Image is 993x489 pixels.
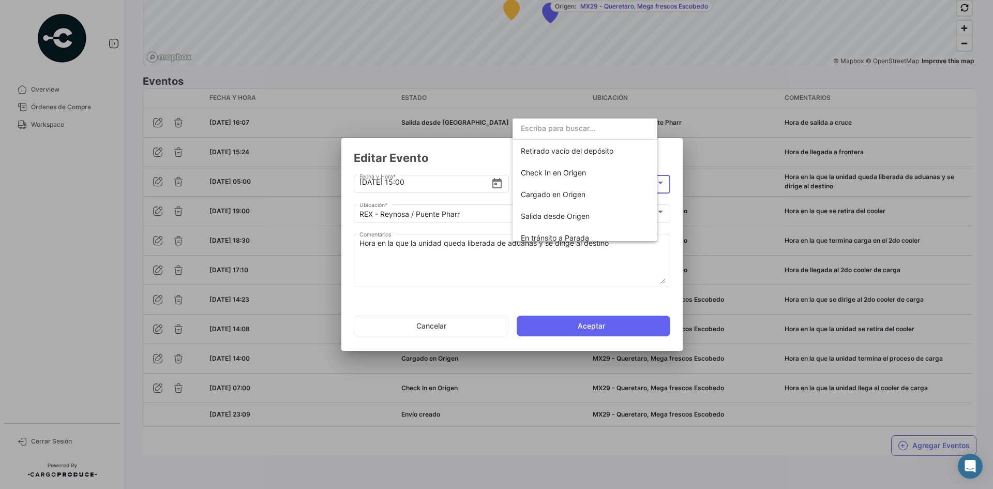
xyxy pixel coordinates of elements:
[521,168,586,177] span: Check In en Origen
[521,212,590,220] span: Salida desde Origen
[521,190,585,199] span: Cargado en Origen
[513,117,657,139] input: dropdown search
[521,233,589,242] span: En tránsito a Parada
[521,146,613,155] span: Retirado vacío del depósito
[958,454,983,479] div: Abrir Intercom Messenger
